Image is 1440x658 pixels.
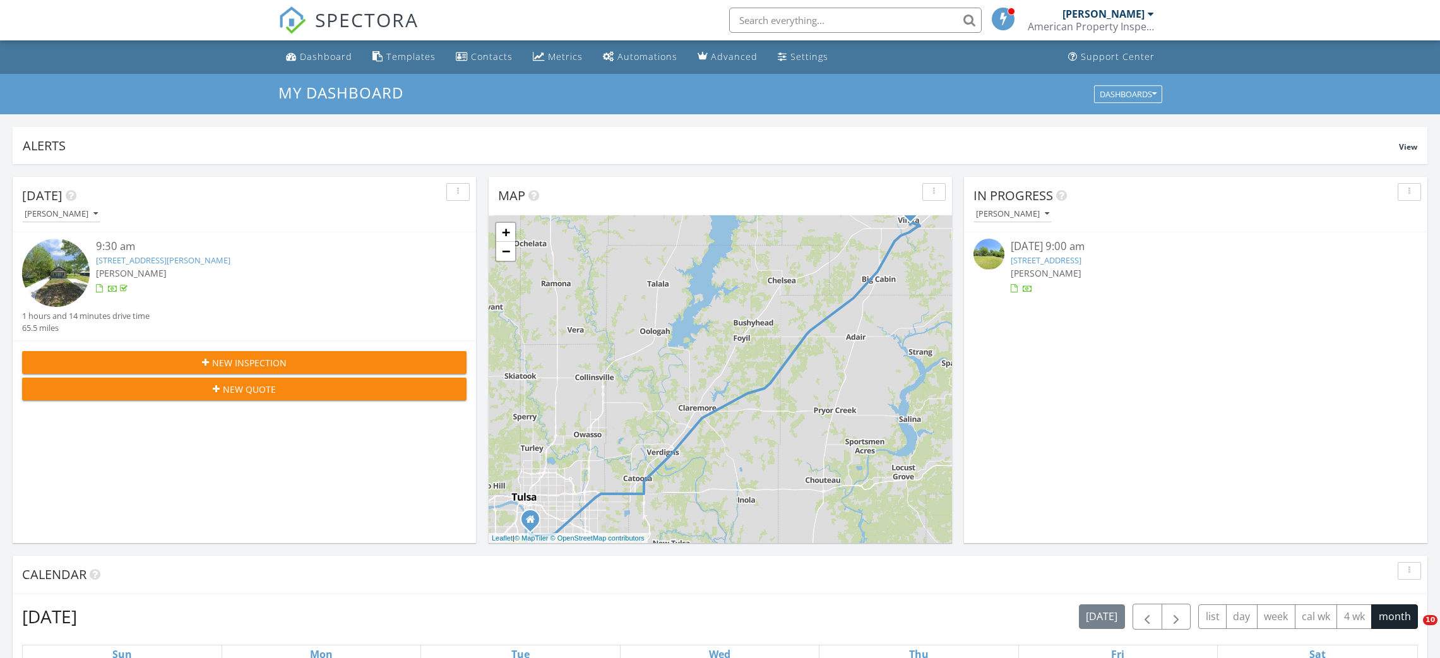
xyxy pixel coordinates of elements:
[23,137,1399,154] div: Alerts
[471,51,513,63] div: Contacts
[790,51,828,63] div: Settings
[1063,45,1160,69] a: Support Center
[1011,254,1081,266] a: [STREET_ADDRESS]
[515,534,549,542] a: © MapTiler
[1062,8,1145,20] div: [PERSON_NAME]
[1257,604,1295,629] button: week
[96,239,429,254] div: 9:30 am
[367,45,441,69] a: Templates
[22,239,90,306] img: streetview
[1079,604,1125,629] button: [DATE]
[1423,615,1437,625] span: 10
[1011,239,1381,254] div: [DATE] 9:00 am
[22,351,467,374] button: New Inspection
[212,356,287,369] span: New Inspection
[693,45,763,69] a: Advanced
[300,51,352,63] div: Dashboard
[1397,615,1427,645] iframe: Intercom live chat
[489,533,648,544] div: |
[451,45,518,69] a: Contacts
[528,45,588,69] a: Metrics
[1081,51,1155,63] div: Support Center
[315,6,419,33] span: SPECTORA
[22,239,467,334] a: 9:30 am [STREET_ADDRESS][PERSON_NAME] [PERSON_NAME] 1 hours and 14 minutes drive time 65.5 miles
[496,242,515,261] a: Zoom out
[1162,604,1191,630] button: Next month
[973,239,1418,295] a: [DATE] 9:00 am [STREET_ADDRESS] [PERSON_NAME]
[281,45,357,69] a: Dashboard
[96,267,167,279] span: [PERSON_NAME]
[973,187,1053,204] span: In Progress
[22,604,77,629] h2: [DATE]
[1399,141,1417,152] span: View
[278,82,403,103] span: My Dashboard
[617,51,677,63] div: Automations
[496,223,515,242] a: Zoom in
[1100,90,1157,99] div: Dashboards
[711,51,758,63] div: Advanced
[550,534,645,542] a: © OpenStreetMap contributors
[973,206,1052,223] button: [PERSON_NAME]
[492,534,513,542] a: Leaflet
[773,45,833,69] a: Settings
[729,8,982,33] input: Search everything...
[22,206,100,223] button: [PERSON_NAME]
[1028,20,1154,33] div: American Property Inspections
[498,187,525,204] span: Map
[22,566,86,583] span: Calendar
[598,45,682,69] a: Automations (Basic)
[976,210,1049,218] div: [PERSON_NAME]
[1295,604,1338,629] button: cal wk
[22,310,150,322] div: 1 hours and 14 minutes drive time
[1371,604,1418,629] button: month
[1133,604,1162,630] button: Previous month
[96,254,230,266] a: [STREET_ADDRESS][PERSON_NAME]
[22,322,150,334] div: 65.5 miles
[548,51,583,63] div: Metrics
[278,6,306,34] img: The Best Home Inspection Software - Spectora
[1094,85,1162,103] button: Dashboards
[1011,267,1081,279] span: [PERSON_NAME]
[223,383,276,396] span: New Quote
[1198,604,1227,629] button: list
[973,239,1004,270] img: streetview
[386,51,436,63] div: Templates
[1336,604,1372,629] button: 4 wk
[22,378,467,400] button: New Quote
[22,187,62,204] span: [DATE]
[1226,604,1258,629] button: day
[25,210,98,218] div: [PERSON_NAME]
[278,17,419,44] a: SPECTORA
[530,519,538,527] div: Tulsa OK 74105
[910,209,918,217] div: 240 S 2nd St, Vinita, OK 74301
